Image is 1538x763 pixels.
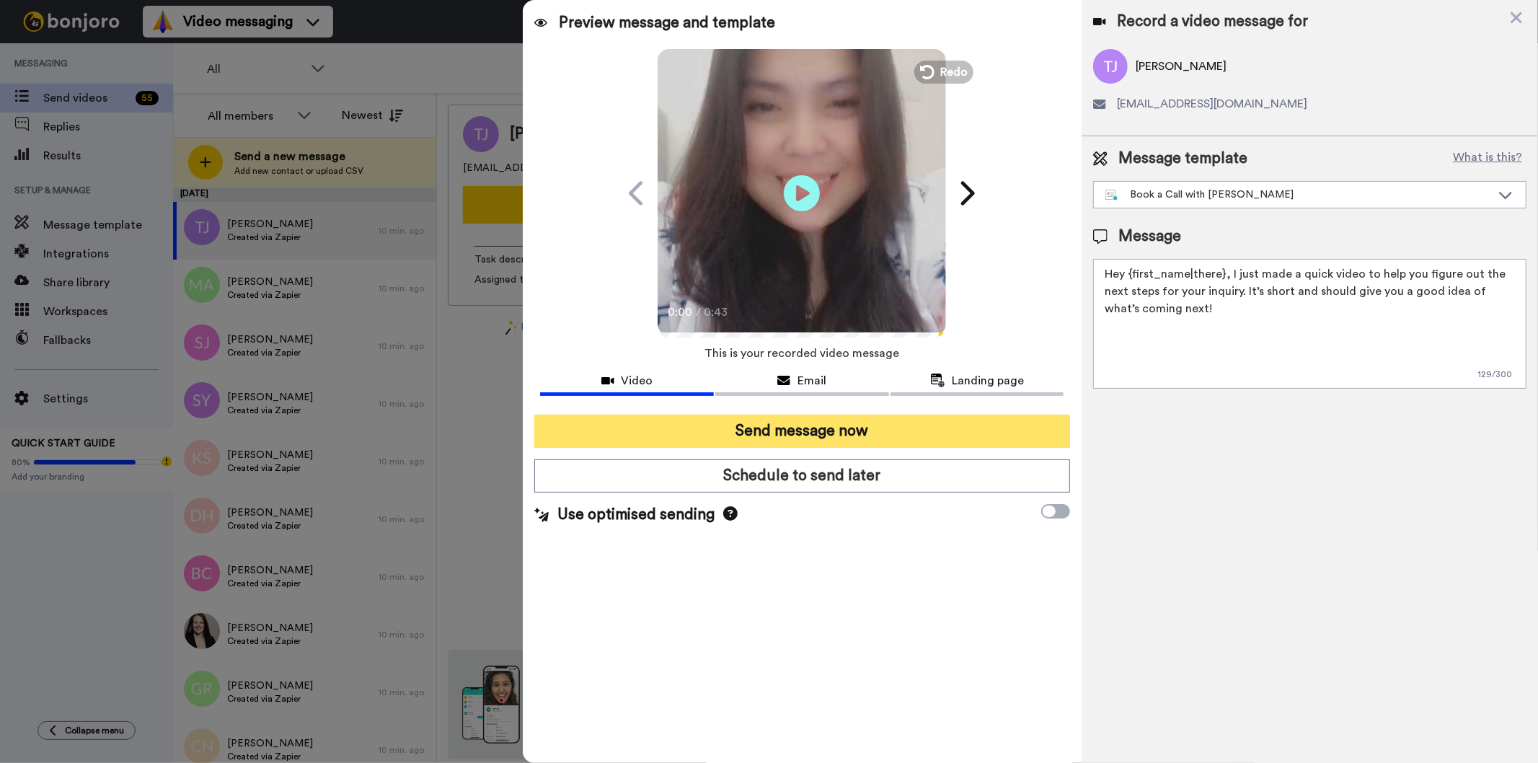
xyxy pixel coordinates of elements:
p: Message from Matt, sent 5w ago [63,56,249,69]
span: Video [622,372,653,389]
span: Landing page [953,372,1025,389]
img: nextgen-template.svg [1105,190,1119,201]
button: Send message now [534,415,1069,448]
button: Schedule to send later [534,459,1069,493]
button: What is this? [1449,148,1526,169]
span: 0:00 [668,304,693,321]
p: Hi [PERSON_NAME], We're looking to spread the word about [PERSON_NAME] a bit further and we need ... [63,41,249,56]
span: / [696,304,701,321]
span: Email [797,372,826,389]
span: Use optimised sending [557,504,715,526]
span: [EMAIL_ADDRESS][DOMAIN_NAME] [1118,95,1308,113]
div: Book a Call with [PERSON_NAME] [1105,188,1491,202]
div: message notification from Matt, 5w ago. Hi Gilda, We're looking to spread the word about Bonjoro ... [22,30,267,78]
span: This is your recorded video message [704,338,899,369]
span: Message template [1119,148,1248,169]
span: 0:43 [704,304,729,321]
textarea: Hey {first_name|there}, I just made a quick video to help you figure out the next steps for your ... [1093,259,1526,389]
span: Message [1119,226,1182,247]
img: Profile image for Matt [32,43,56,66]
